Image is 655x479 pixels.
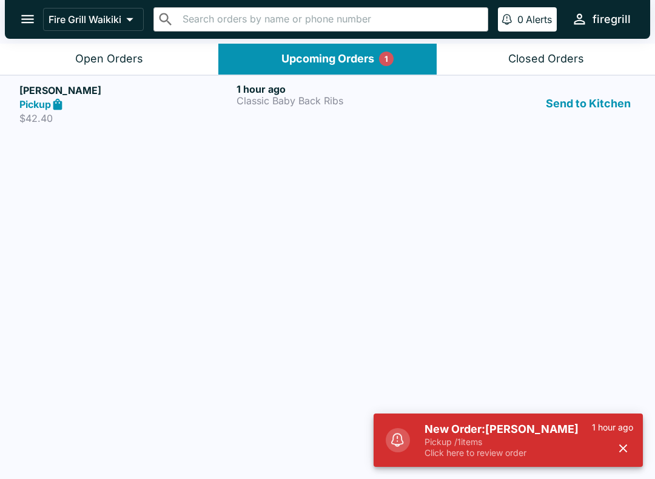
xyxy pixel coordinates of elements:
[541,83,636,125] button: Send to Kitchen
[508,52,584,66] div: Closed Orders
[19,83,232,98] h5: [PERSON_NAME]
[517,13,523,25] p: 0
[281,52,374,66] div: Upcoming Orders
[12,4,43,35] button: open drawer
[179,11,483,28] input: Search orders by name or phone number
[566,6,636,32] button: firegrill
[425,447,592,458] p: Click here to review order
[385,53,388,65] p: 1
[237,83,449,95] h6: 1 hour ago
[19,112,232,124] p: $42.40
[425,422,592,437] h5: New Order: [PERSON_NAME]
[75,52,143,66] div: Open Orders
[425,437,592,447] p: Pickup / 1 items
[593,12,631,27] div: firegrill
[49,13,121,25] p: Fire Grill Waikiki
[43,8,144,31] button: Fire Grill Waikiki
[237,95,449,106] p: Classic Baby Back Ribs
[592,422,633,433] p: 1 hour ago
[19,98,51,110] strong: Pickup
[526,13,552,25] p: Alerts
